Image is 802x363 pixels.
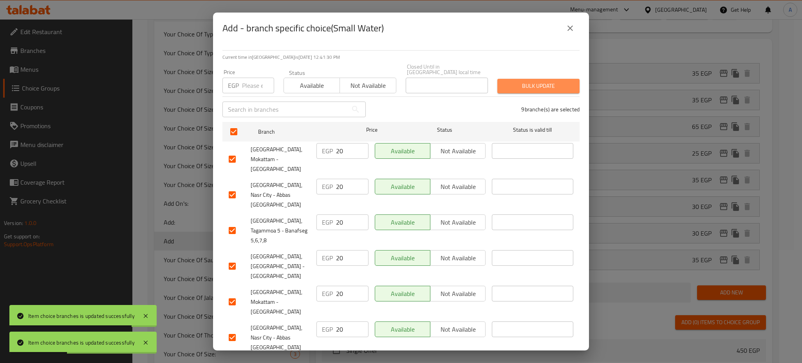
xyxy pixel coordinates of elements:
button: Available [375,250,430,266]
span: [GEOGRAPHIC_DATA], [GEOGRAPHIC_DATA] - [GEOGRAPHIC_DATA] [251,252,310,281]
input: Please enter price [336,321,368,337]
span: Price [346,125,398,135]
button: Not available [430,143,486,159]
span: Not available [434,217,482,228]
span: Status [404,125,486,135]
span: [GEOGRAPHIC_DATA], Nasr City - Abbas [GEOGRAPHIC_DATA] [251,323,310,352]
span: [GEOGRAPHIC_DATA], Tagammoa 5 - Banafseg 5,6,7,8 [251,216,310,245]
span: Branch [258,127,340,137]
input: Please enter price [336,214,368,230]
input: Search in branches [222,102,348,117]
span: Not available [434,145,482,157]
span: [GEOGRAPHIC_DATA], Nasr City - Abbas [GEOGRAPHIC_DATA] [251,180,310,210]
input: Please enter price [336,250,368,266]
span: Available [378,288,427,299]
button: Not available [430,321,486,337]
p: EGP [322,146,333,156]
p: EGP [322,218,333,227]
input: Please enter price [336,179,368,194]
button: Available [375,321,430,337]
span: Not available [343,80,393,91]
span: Available [378,324,427,335]
button: Available [375,143,430,159]
button: Not available [430,250,486,266]
span: Status is valid till [492,125,573,135]
div: Item choice branches is updated successfully [28,338,135,347]
span: Not available [434,288,482,299]
button: Not available [430,214,486,230]
div: Item choice branches is updated successfully [28,312,135,320]
span: [GEOGRAPHIC_DATA], Mokattam - [GEOGRAPHIC_DATA] [251,145,310,174]
input: Please enter price [336,143,368,159]
button: Available [284,78,340,93]
p: EGP [228,81,239,90]
span: Available [378,181,427,192]
button: Not available [430,179,486,194]
span: Available [378,145,427,157]
p: EGP [322,325,333,334]
input: Please enter price [242,78,274,93]
span: Available [287,80,337,91]
span: Available [378,217,427,228]
button: Available [375,179,430,194]
span: Bulk update [504,81,573,91]
button: close [561,19,580,38]
p: 9 branche(s) are selected [521,105,580,113]
button: Available [375,286,430,301]
button: Not available [430,286,486,301]
button: Available [375,214,430,230]
p: Current time in [GEOGRAPHIC_DATA] is [DATE] 12:41:30 PM [222,54,580,61]
span: Available [378,252,427,264]
span: Not available [434,181,482,192]
span: Not available [434,252,482,264]
span: Not available [434,324,482,335]
p: EGP [322,182,333,191]
p: EGP [322,289,333,298]
button: Not available [340,78,396,93]
input: Please enter price [336,286,368,301]
button: Bulk update [497,79,580,93]
h2: Add - branch specific choice(Small Water) [222,22,384,34]
span: [GEOGRAPHIC_DATA], Mokattam - [GEOGRAPHIC_DATA] [251,287,310,317]
p: EGP [322,253,333,263]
